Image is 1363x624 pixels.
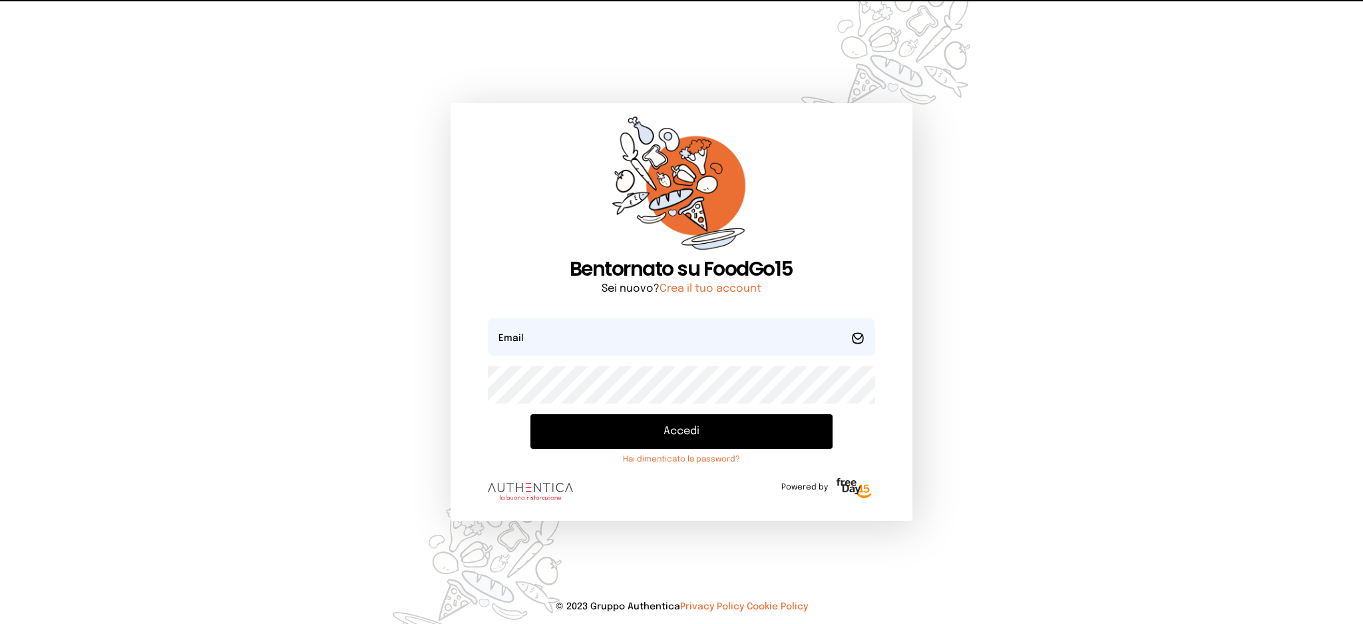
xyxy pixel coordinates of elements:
img: sticker-orange.65babaf.png [612,117,751,257]
p: Sei nuovo? [488,281,875,297]
a: Privacy Policy [680,602,744,611]
a: Cookie Policy [747,602,808,611]
a: Crea il tuo account [660,283,761,294]
img: logo-freeday.3e08031.png [833,475,875,502]
p: © 2023 Gruppo Authentica [21,600,1342,613]
img: logo.8f33a47.png [488,483,573,500]
span: Powered by [781,482,828,493]
button: Accedi [530,414,832,449]
a: Hai dimenticato la password? [530,454,832,465]
h1: Bentornato su FoodGo15 [488,257,875,281]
